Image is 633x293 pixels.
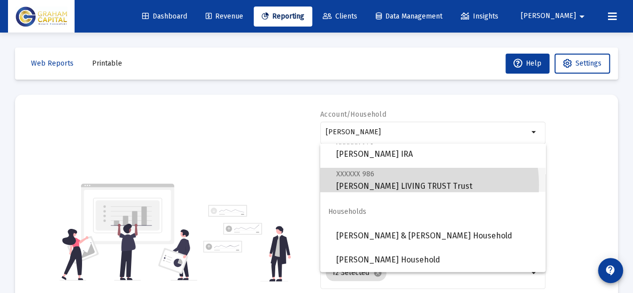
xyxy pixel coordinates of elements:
[521,12,576,21] span: [PERSON_NAME]
[575,59,601,68] span: Settings
[505,54,549,74] button: Help
[206,12,243,21] span: Revenue
[262,12,304,21] span: Reporting
[142,12,187,21] span: Dashboard
[368,7,450,27] a: Data Management
[554,54,610,74] button: Settings
[31,59,74,68] span: Web Reports
[323,12,357,21] span: Clients
[461,12,498,21] span: Insights
[373,268,382,277] mat-icon: cancel
[60,182,197,281] img: reporting
[315,7,365,27] a: Clients
[604,264,616,276] mat-icon: contact_support
[576,7,588,27] mat-icon: arrow_drop_down
[198,7,251,27] a: Revenue
[16,7,67,27] img: Dashboard
[134,7,195,27] a: Dashboard
[254,7,312,27] a: Reporting
[336,168,537,192] span: [PERSON_NAME] LIVING TRUST Trust
[84,54,130,74] button: Printable
[320,200,545,224] span: Households
[336,170,374,178] span: XXXXXX 986
[528,267,540,279] mat-icon: arrow_drop_down
[528,126,540,138] mat-icon: arrow_drop_down
[326,263,528,283] mat-chip-list: Selection
[336,248,537,272] span: [PERSON_NAME] Household
[509,6,600,26] button: [PERSON_NAME]
[203,205,291,281] img: reporting-alt
[326,265,386,281] mat-chip: 12 Selected
[376,12,442,21] span: Data Management
[513,59,541,68] span: Help
[23,54,82,74] button: Web Reports
[320,110,386,119] label: Account/Household
[336,138,374,146] span: XXXXXX 970
[336,224,537,248] span: [PERSON_NAME] & [PERSON_NAME] Household
[92,59,122,68] span: Printable
[453,7,506,27] a: Insights
[336,136,537,160] span: [PERSON_NAME] IRA
[326,128,528,136] input: Search or select an account or household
